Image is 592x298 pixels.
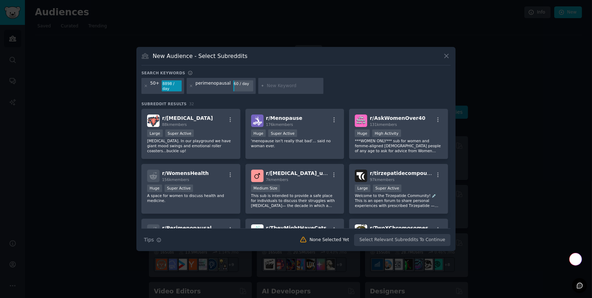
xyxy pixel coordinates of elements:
[370,170,434,176] span: r/ tirzepatidecompound
[355,115,367,127] img: AskWomenOver40
[266,122,293,127] span: 176k members
[266,177,289,182] span: 7k members
[141,70,185,75] h3: Search keywords
[147,193,235,203] p: A space for women to discuss health and medicine.
[141,234,164,246] button: Tips
[162,115,213,121] span: r/ [MEDICAL_DATA]
[251,115,264,127] img: Menopause
[266,170,343,176] span: r/ [MEDICAL_DATA]_under45
[373,185,402,192] div: Super Active
[370,122,397,127] span: 131k members
[196,80,231,92] div: perimenopausal
[162,80,182,92] div: 8898 / day
[251,170,264,182] img: perimenopause_under45
[165,185,193,192] div: Super Active
[370,177,394,182] span: 97k members
[266,225,327,231] span: r/ TheyMightHaveCats
[147,115,160,127] img: Perimenopause
[147,138,235,153] p: [MEDICAL_DATA]. In our playground we have giant mood swings and emotional roller coasters...buckl...
[251,193,339,208] p: This sub is intended to provide a safe place for individuals to discuss their struggles with [MED...
[268,129,297,137] div: Super Active
[162,170,209,176] span: r/ WomensHealth
[150,80,160,92] div: 50+
[233,80,253,87] div: 60 / day
[147,129,163,137] div: Large
[189,102,194,106] span: 32
[162,122,187,127] span: 88k members
[355,193,442,208] p: Welcome to the Tirzepatide Community! 💉 This is an open forum to share personal experiences with ...
[372,129,401,137] div: High Activity
[251,185,280,192] div: Medium Size
[153,52,248,60] h3: New Audience - Select Subreddits
[162,225,212,231] span: r/ Perimenopausal
[165,129,194,137] div: Super Active
[162,177,189,182] span: 156k members
[251,224,264,237] img: TheyMightHaveCats
[355,224,367,237] img: TwoXChromosomes
[355,129,370,137] div: Huge
[144,236,154,244] span: Tips
[267,83,321,89] input: New Keyword
[147,185,162,192] div: Huge
[266,115,302,121] span: r/ Menopause
[370,225,428,231] span: r/ TwoXChromosomes
[251,129,266,137] div: Huge
[355,170,367,182] img: tirzepatidecompound
[251,138,339,148] p: 'menopause isn't really that bad'... said no woman ever.
[355,185,370,192] div: Large
[355,138,442,153] p: ***WOMEN ONLY*** sub for women and femme-aligned [DEMOGRAPHIC_DATA] people of any age to ask for ...
[310,237,349,243] div: None Selected Yet
[370,115,425,121] span: r/ AskWomenOver40
[141,101,187,106] span: Subreddit Results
